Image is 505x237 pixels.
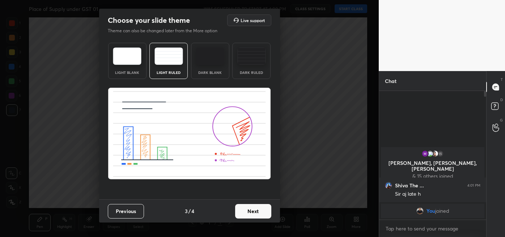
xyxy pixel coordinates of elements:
[379,71,402,91] p: Chat
[108,204,144,219] button: Previous
[467,183,480,188] div: 4:01 PM
[196,47,224,65] img: darkTheme.f0cc69e5.svg
[241,18,265,22] h5: Live support
[191,207,194,215] h4: 4
[427,150,434,157] img: 3
[235,204,271,219] button: Next
[435,208,449,214] span: joined
[395,182,424,189] h6: Shiva The ...
[108,88,271,180] img: lightRuledThemeBanner.591256ff.svg
[500,117,503,123] p: G
[113,71,142,74] div: Light Blank
[385,160,480,172] p: [PERSON_NAME], [PERSON_NAME], [PERSON_NAME]
[395,191,480,198] div: Sir aj late h
[237,47,266,65] img: darkRuledTheme.de295e13.svg
[154,47,183,65] img: lightRuledTheme.5fabf969.svg
[379,146,486,220] div: grid
[108,28,225,34] p: Theme can also be changed later from the More option
[154,71,183,74] div: Light Ruled
[185,207,188,215] h4: 3
[113,47,141,65] img: lightTheme.e5ed3b09.svg
[196,71,225,74] div: Dark Blank
[416,207,424,215] img: b39993aebf164fab8485bba4b37b2762.jpg
[385,182,392,189] img: ef9a598e6f2a4b97899f4d365c13e0b5.jpg
[437,150,444,157] div: 15
[188,207,191,215] h4: /
[385,173,480,179] p: & 15 others joined
[432,150,439,157] img: 6b0c131c2e12481b881bef790954fa57.jpg
[500,97,503,103] p: D
[427,208,435,214] span: You
[237,71,266,74] div: Dark Ruled
[501,77,503,82] p: T
[421,150,429,157] img: d1068e59b9e347e0a7c7352c1807fc39.22034211_3
[108,16,190,25] h2: Choose your slide theme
